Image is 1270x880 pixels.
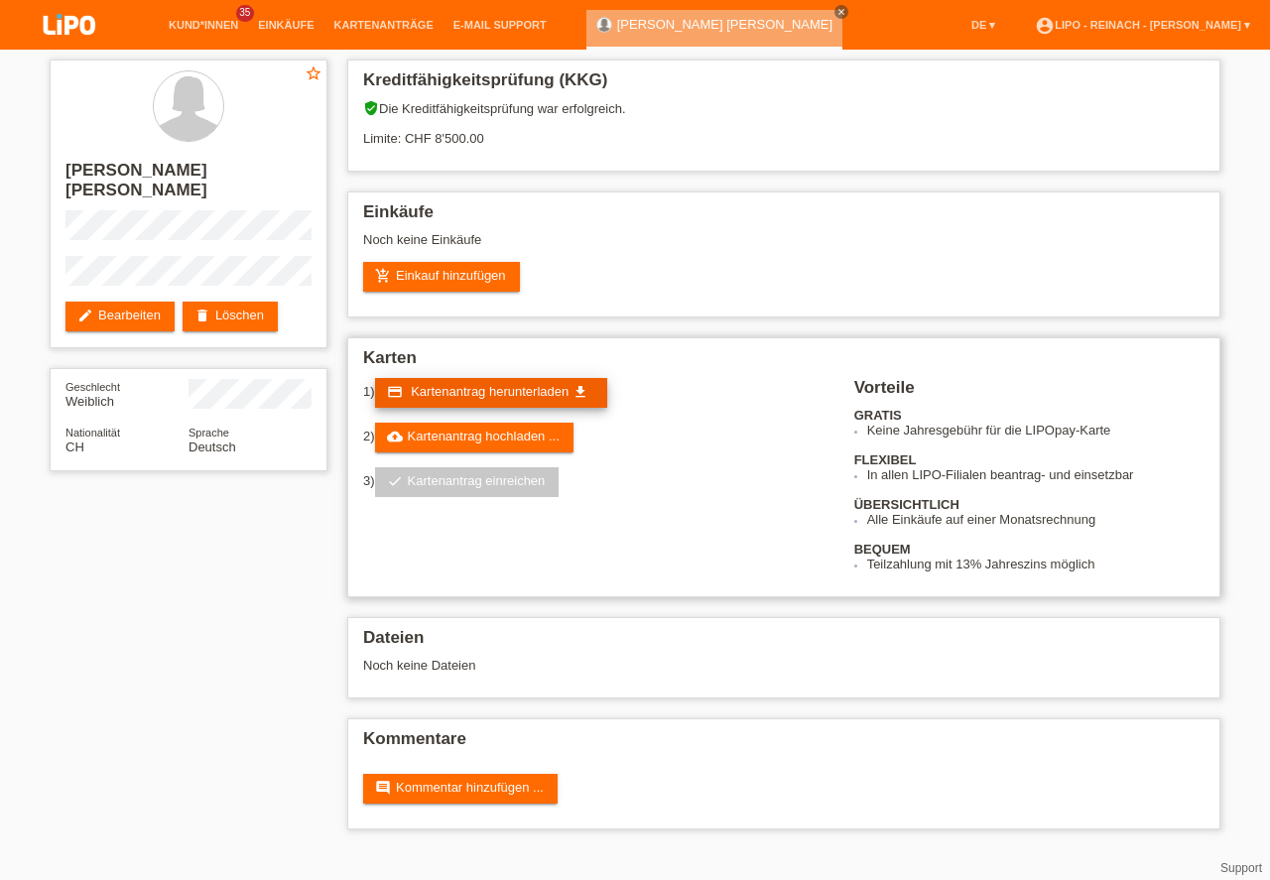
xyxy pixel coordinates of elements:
[387,429,403,444] i: cloud_upload
[854,497,959,512] b: ÜBERSICHTLICH
[363,774,558,804] a: commentKommentar hinzufügen ...
[363,262,520,292] a: add_shopping_cartEinkauf hinzufügen
[65,381,120,393] span: Geschlecht
[867,467,1205,482] li: In allen LIPO-Filialen beantrag- und einsetzbar
[1025,19,1260,31] a: account_circleLIPO - Reinach - [PERSON_NAME] ▾
[375,467,560,497] a: checkKartenantrag einreichen
[854,408,902,423] b: GRATIS
[387,473,403,489] i: check
[375,378,607,408] a: credit_card Kartenantrag herunterladen get_app
[867,423,1205,438] li: Keine Jahresgebühr für die LIPOpay-Karte
[305,64,322,85] a: star_border
[305,64,322,82] i: star_border
[363,658,969,673] div: Noch keine Dateien
[363,232,1205,262] div: Noch keine Einkäufe
[444,19,557,31] a: E-Mail Support
[854,378,1205,408] h2: Vorteile
[65,161,312,210] h2: [PERSON_NAME] [PERSON_NAME]
[375,423,573,452] a: cloud_uploadKartenantrag hochladen ...
[363,202,1205,232] h2: Einkäufe
[572,384,588,400] i: get_app
[363,423,829,452] div: 2)
[363,70,1205,100] h2: Kreditfähigkeitsprüfung (KKG)
[189,440,236,454] span: Deutsch
[159,19,248,31] a: Kund*innen
[854,452,917,467] b: FLEXIBEL
[617,17,832,32] a: [PERSON_NAME] [PERSON_NAME]
[189,427,229,439] span: Sprache
[194,308,210,323] i: delete
[387,384,403,400] i: credit_card
[1220,861,1262,875] a: Support
[363,628,1205,658] h2: Dateien
[375,268,391,284] i: add_shopping_cart
[854,542,911,557] b: BEQUEM
[836,7,846,17] i: close
[363,467,829,497] div: 3)
[363,348,1205,378] h2: Karten
[363,378,829,408] div: 1)
[65,379,189,409] div: Weiblich
[20,41,119,56] a: LIPO pay
[65,427,120,439] span: Nationalität
[867,512,1205,527] li: Alle Einkäufe auf einer Monatsrechnung
[834,5,848,19] a: close
[363,100,379,116] i: verified_user
[324,19,444,31] a: Kartenanträge
[1035,16,1055,36] i: account_circle
[363,729,1205,759] h2: Kommentare
[77,308,93,323] i: edit
[363,100,1205,161] div: Die Kreditfähigkeitsprüfung war erfolgreich. Limite: CHF 8'500.00
[65,440,84,454] span: Schweiz
[236,5,254,22] span: 35
[411,384,569,399] span: Kartenantrag herunterladen
[961,19,1005,31] a: DE ▾
[867,557,1205,571] li: Teilzahlung mit 13% Jahreszins möglich
[375,780,391,796] i: comment
[183,302,278,331] a: deleteLöschen
[65,302,175,331] a: editBearbeiten
[248,19,323,31] a: Einkäufe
